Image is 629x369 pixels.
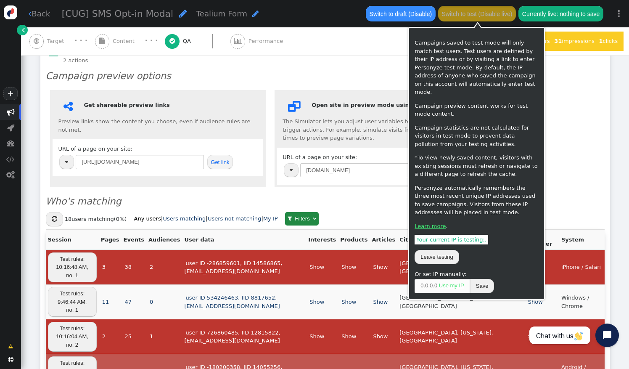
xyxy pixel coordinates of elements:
[22,26,25,34] span: 
[146,230,182,250] th: Audiences
[101,299,111,305] a: 11
[559,250,605,284] td: iPhone / Safari
[206,215,208,222] b: |
[101,333,107,340] a: 2
[415,154,539,178] p: *To view newly saved content, visitors with existing sessions must refresh or navigate to a diffe...
[7,124,14,132] span: 
[63,57,88,64] span: 2 actions
[439,282,464,289] a: Use my IP
[74,36,87,46] div: · · ·
[29,8,50,19] a: Back
[340,333,357,340] a: Show
[415,250,459,264] button: Leave testing
[148,333,154,340] a: 1
[415,279,470,293] span: . . .
[293,215,311,222] span: Filters
[290,169,293,171] img: trigger_black.png
[340,299,357,305] a: Show
[163,215,206,223] a: Users matching
[99,38,105,44] span: 
[65,161,68,163] img: trigger_black.png
[252,10,259,18] span: 
[420,282,423,289] span: 0
[438,6,516,21] button: Switch to test (Disable live)
[559,319,605,354] td: Android / Chrome
[470,279,494,293] button: Save
[95,27,165,55] a:  Content · · ·
[124,333,133,340] a: 25
[114,215,127,222] span: (0%)
[397,319,525,354] td: [GEOGRAPHIC_DATA], [US_STATE], [GEOGRAPHIC_DATA]
[430,282,433,289] span: 0
[4,5,18,19] img: logo-icon.svg
[518,6,603,21] button: Currently live: nothing to save
[113,37,138,45] span: Content
[48,322,97,352] a: Test rules: 10:16:04 AM, no. 2
[554,38,562,44] b: 31
[165,27,230,55] a:  QA
[372,299,389,305] a: Show
[124,264,133,270] a: 38
[313,216,316,221] span: 
[397,284,525,319] td: [GEOGRAPHIC_DATA], [US_STATE], [GEOGRAPHIC_DATA]
[308,299,325,305] a: Show
[183,37,194,45] span: QA
[48,252,97,282] a: Test rules: 10:16:48 AM, no. 1
[184,260,282,275] a: user ID -286859601, IID 14586865, [EMAIL_ADDRESS][DOMAIN_NAME]
[397,250,525,284] td: [GEOGRAPHIC_DATA], [US_STATE], [GEOGRAPHIC_DATA]
[63,101,73,112] span: 
[263,215,278,223] a: My IP
[134,215,161,223] a: Any users
[283,101,482,142] div: The Simulator lets you adjust user variables to simulate matches and trigger actions. For example...
[7,108,15,116] span: 
[122,230,146,250] th: Events
[58,101,257,109] h6: Get shareable preview links
[283,101,482,109] h6: Open site in preview mode using simulator
[46,194,605,209] h3: Who's matching
[184,295,281,309] a: user ID 534246463, IID 8817652, [EMAIL_ADDRESS][DOMAIN_NAME]
[283,154,452,173] span: URL of a page on your site:
[338,230,370,250] th: Products
[145,36,158,46] div: · · ·
[527,333,544,340] a: Show
[306,230,338,250] th: Interests
[366,6,435,21] button: Switch to draft (Disable)
[124,299,133,305] a: 47
[6,155,15,163] span: 
[182,230,306,250] th: User data
[148,264,154,270] a: 2
[99,230,122,250] th: Pages
[8,342,13,350] span: 
[554,38,595,44] span: impressions
[415,223,446,229] a: Learn more
[599,38,603,44] b: 1
[288,216,292,221] span: 
[58,101,257,134] div: Preview links show the content you choose, even if audience rules are not met.
[397,230,525,250] th: City
[415,235,488,244] span: Your current IP is testing: .
[52,216,57,222] span: 
[29,27,95,55] a:  Target · · ·
[527,299,544,305] a: Show
[208,215,261,223] a: Users not matching
[48,287,97,317] a: Test rules: 9:46:44 AM, no. 1
[599,38,618,44] span: clicks
[196,9,247,18] span: Tealium Form
[415,222,539,231] p: .
[308,333,325,340] a: Show
[559,284,605,319] td: Windows / Chrome
[230,27,301,55] a:  Performance
[62,8,173,19] span: [CUG] SMS Opt-in Modal
[288,101,301,112] span: 
[47,37,67,45] span: Target
[8,357,13,362] span: 
[34,38,39,44] span: 
[46,230,99,250] th: Session
[58,145,257,171] div: URL of a page on your site:
[17,25,27,35] a: 
[29,10,32,18] span: 
[261,215,263,222] b: |
[179,9,187,18] span: 
[370,230,397,250] th: Articles
[372,264,389,270] a: Show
